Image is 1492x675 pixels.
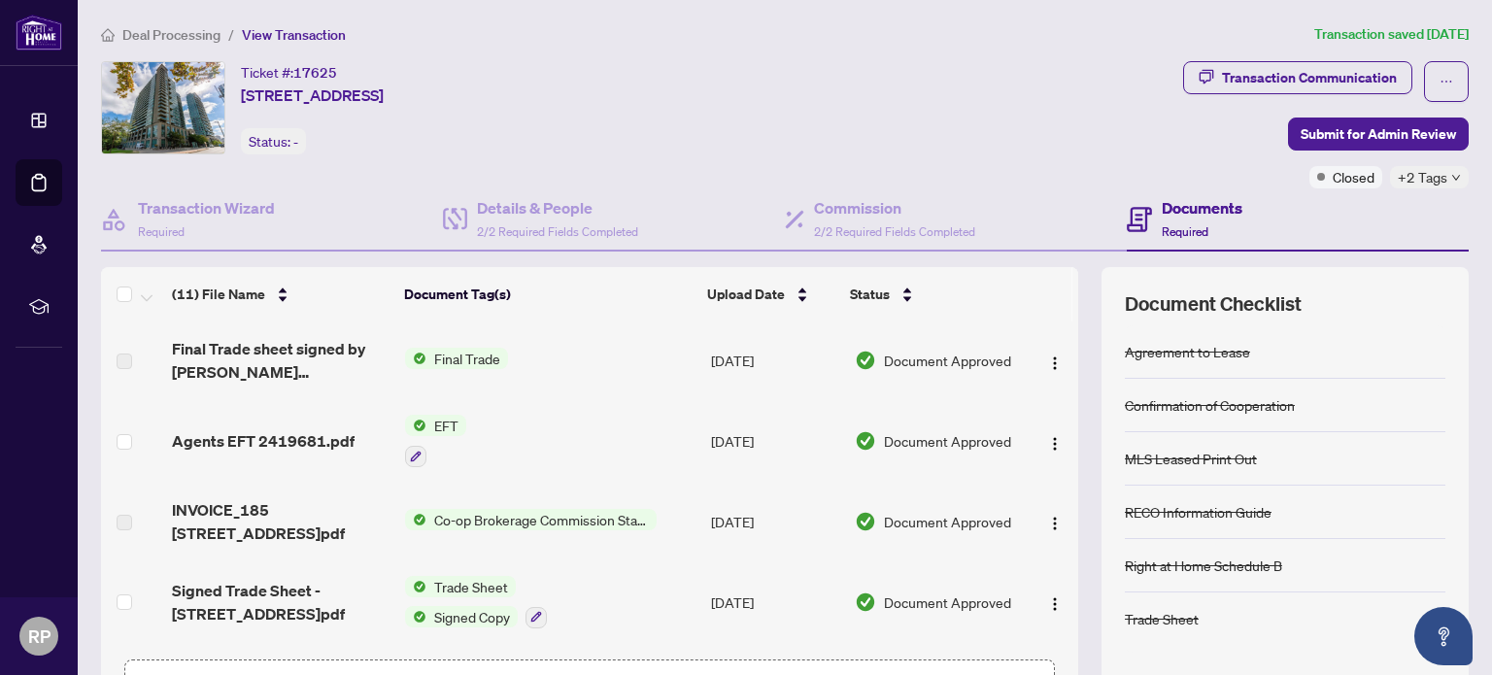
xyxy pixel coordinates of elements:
[426,348,508,369] span: Final Trade
[477,196,638,219] h4: Details & People
[1047,355,1063,371] img: Logo
[1047,436,1063,452] img: Logo
[855,430,876,452] img: Document Status
[707,284,785,305] span: Upload Date
[855,350,876,371] img: Document Status
[884,511,1011,532] span: Document Approved
[1125,555,1282,576] div: Right at Home Schedule B
[1125,448,1257,469] div: MLS Leased Print Out
[101,28,115,42] span: home
[1440,75,1453,88] span: ellipsis
[405,576,426,597] img: Status Icon
[1162,196,1242,219] h4: Documents
[1301,118,1456,150] span: Submit for Admin Review
[293,133,298,151] span: -
[842,267,1022,321] th: Status
[241,128,306,154] div: Status:
[16,15,62,51] img: logo
[242,26,346,44] span: View Transaction
[405,415,426,436] img: Status Icon
[172,429,355,453] span: Agents EFT 2419681.pdf
[1162,224,1208,239] span: Required
[703,560,847,644] td: [DATE]
[1414,607,1473,665] button: Open asap
[138,224,185,239] span: Required
[426,509,657,530] span: Co-op Brokerage Commission Statement
[172,579,390,625] span: Signed Trade Sheet - [STREET_ADDRESS]pdf
[172,498,390,545] span: INVOICE_185 [STREET_ADDRESS]pdf
[699,267,842,321] th: Upload Date
[405,415,466,467] button: Status IconEFT
[1125,608,1199,629] div: Trade Sheet
[855,511,876,532] img: Document Status
[1125,394,1295,416] div: Confirmation of Cooperation
[1039,587,1070,618] button: Logo
[884,350,1011,371] span: Document Approved
[426,576,516,597] span: Trade Sheet
[1451,173,1461,183] span: down
[850,284,890,305] span: Status
[426,606,518,627] span: Signed Copy
[814,224,975,239] span: 2/2 Required Fields Completed
[703,399,847,483] td: [DATE]
[1288,118,1469,151] button: Submit for Admin Review
[164,267,396,321] th: (11) File Name
[1039,345,1070,376] button: Logo
[1039,506,1070,537] button: Logo
[703,321,847,399] td: [DATE]
[1314,23,1469,46] article: Transaction saved [DATE]
[477,224,638,239] span: 2/2 Required Fields Completed
[1183,61,1412,94] button: Transaction Communication
[172,337,390,384] span: Final Trade sheet signed by [PERSON_NAME] 2419681.pdf
[1047,516,1063,531] img: Logo
[405,509,426,530] img: Status Icon
[138,196,275,219] h4: Transaction Wizard
[703,483,847,560] td: [DATE]
[884,430,1011,452] span: Document Approved
[1222,62,1397,93] div: Transaction Communication
[1125,341,1250,362] div: Agreement to Lease
[102,62,224,153] img: IMG-W9395072_1.jpg
[405,576,547,628] button: Status IconTrade SheetStatus IconSigned Copy
[293,64,337,82] span: 17625
[172,284,265,305] span: (11) File Name
[241,84,384,107] span: [STREET_ADDRESS]
[1039,425,1070,456] button: Logo
[1125,290,1302,318] span: Document Checklist
[405,348,426,369] img: Status Icon
[241,61,337,84] div: Ticket #:
[1333,166,1374,187] span: Closed
[396,267,699,321] th: Document Tag(s)
[405,348,508,369] button: Status IconFinal Trade
[1047,596,1063,612] img: Logo
[405,509,657,530] button: Status IconCo-op Brokerage Commission Statement
[405,606,426,627] img: Status Icon
[855,591,876,613] img: Document Status
[884,591,1011,613] span: Document Approved
[814,196,975,219] h4: Commission
[1125,501,1272,523] div: RECO Information Guide
[28,623,51,650] span: RP
[228,23,234,46] li: /
[426,415,466,436] span: EFT
[1398,166,1447,188] span: +2 Tags
[122,26,220,44] span: Deal Processing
